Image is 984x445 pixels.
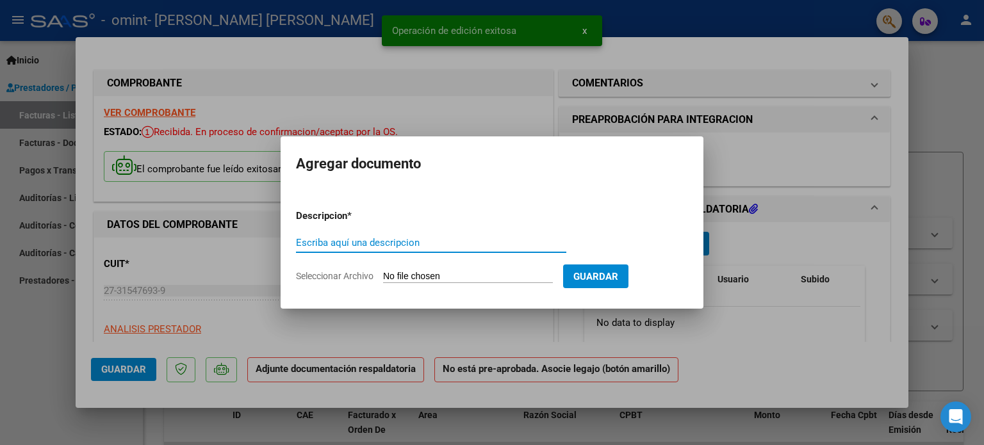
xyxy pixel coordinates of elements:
h2: Agregar documento [296,152,688,176]
div: Open Intercom Messenger [940,401,971,432]
p: Descripcion [296,209,414,223]
span: Guardar [573,271,618,282]
span: Seleccionar Archivo [296,271,373,281]
button: Guardar [563,264,628,288]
